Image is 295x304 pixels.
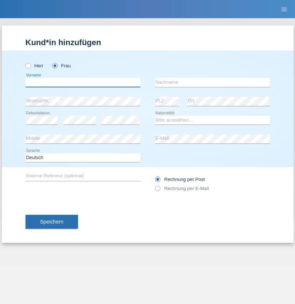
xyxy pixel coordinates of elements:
input: Herr [26,63,30,68]
a: menu [277,7,291,11]
input: Frau [52,63,57,68]
h1: Kund*in hinzufügen [26,38,270,47]
label: Frau [52,63,71,68]
i: menu [280,6,288,13]
input: Rechnung per E-Mail [155,186,160,195]
label: Rechnung per Post [155,177,205,182]
input: Rechnung per Post [155,177,160,186]
span: Speichern [40,219,63,225]
label: Herr [26,63,44,68]
button: Speichern [26,215,78,229]
label: Rechnung per E-Mail [155,186,209,191]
